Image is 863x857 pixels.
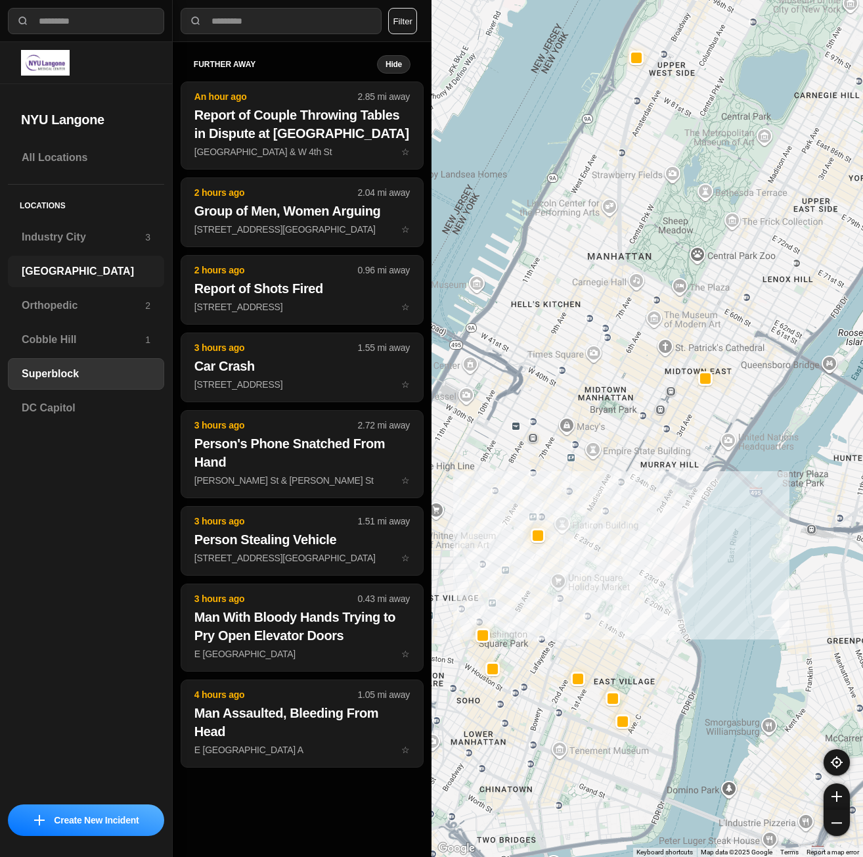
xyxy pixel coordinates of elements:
button: 2 hours ago2.04 mi awayGroup of Men, Women Arguing[STREET_ADDRESS][GEOGRAPHIC_DATA]star [181,177,424,247]
p: 2.04 mi away [358,186,410,199]
button: 3 hours ago0.43 mi awayMan With Bloody Hands Trying to Pry Open Elevator DoorsE [GEOGRAPHIC_DATA]... [181,584,424,672]
button: 3 hours ago2.72 mi awayPerson's Phone Snatched From Hand[PERSON_NAME] St & [PERSON_NAME] Ststar [181,410,424,498]
h3: DC Capitol [22,400,150,416]
p: [STREET_ADDRESS] [194,300,410,313]
a: Orthopedic2 [8,290,164,321]
a: 3 hours ago1.55 mi awayCar Crash[STREET_ADDRESS]star [181,379,424,390]
a: An hour ago2.85 mi awayReport of Couple Throwing Tables in Dispute at [GEOGRAPHIC_DATA][GEOGRAPHI... [181,146,424,157]
p: 2 [145,299,150,312]
h3: All Locations [22,150,150,166]
img: zoom-out [831,818,842,828]
p: 2.72 mi away [358,419,410,432]
p: 4 hours ago [194,688,358,701]
a: 3 hours ago2.72 mi awayPerson's Phone Snatched From Hand[PERSON_NAME] St & [PERSON_NAME] Ststar [181,475,424,486]
p: An hour ago [194,90,358,103]
a: All Locations [8,142,164,174]
h2: Group of Men, Women Arguing [194,202,410,220]
p: 1.55 mi away [358,341,410,354]
a: 3 hours ago1.51 mi awayPerson Stealing Vehicle[STREET_ADDRESS][GEOGRAPHIC_DATA]star [181,552,424,563]
span: star [401,302,410,312]
h3: [GEOGRAPHIC_DATA] [22,264,150,279]
a: Cobble Hill1 [8,324,164,356]
button: Filter [388,8,417,34]
h2: Man Assaulted, Bleeding From Head [194,704,410,741]
h3: Industry City [22,229,145,245]
button: An hour ago2.85 mi awayReport of Couple Throwing Tables in Dispute at [GEOGRAPHIC_DATA][GEOGRAPHI... [181,81,424,170]
span: star [401,553,410,563]
img: Google [435,840,478,857]
a: 3 hours ago0.43 mi awayMan With Bloody Hands Trying to Pry Open Elevator DoorsE [GEOGRAPHIC_DATA]... [181,648,424,659]
button: recenter [824,749,850,776]
p: 3 [145,231,150,244]
h5: Locations [8,185,164,221]
a: Industry City3 [8,221,164,253]
small: Hide [386,59,402,70]
span: star [401,745,410,755]
p: [STREET_ADDRESS][GEOGRAPHIC_DATA] [194,551,410,565]
p: Create New Incident [54,814,139,827]
button: 3 hours ago1.51 mi awayPerson Stealing Vehicle[STREET_ADDRESS][GEOGRAPHIC_DATA]star [181,506,424,576]
p: 3 hours ago [194,419,358,432]
button: Keyboard shortcuts [636,848,693,857]
span: Map data ©2025 Google [701,848,772,856]
p: [GEOGRAPHIC_DATA] & W 4th St [194,145,410,158]
p: 1.05 mi away [358,688,410,701]
h2: NYU Langone [21,110,151,129]
img: search [16,14,30,28]
button: zoom-in [824,783,850,810]
span: star [401,224,410,235]
p: 3 hours ago [194,515,358,528]
h3: Orthopedic [22,298,145,313]
p: 1.51 mi away [358,515,410,528]
p: [PERSON_NAME] St & [PERSON_NAME] St [194,474,410,487]
span: star [401,379,410,390]
p: E [GEOGRAPHIC_DATA] [194,647,410,660]
img: logo [21,50,70,76]
h2: Person Stealing Vehicle [194,530,410,549]
a: 2 hours ago2.04 mi awayGroup of Men, Women Arguing[STREET_ADDRESS][GEOGRAPHIC_DATA]star [181,223,424,235]
a: Terms (opens in new tab) [780,848,799,856]
h2: Person's Phone Snatched From Hand [194,434,410,471]
button: zoom-out [824,810,850,836]
h2: Report of Shots Fired [194,279,410,298]
a: 2 hours ago0.96 mi awayReport of Shots Fired[STREET_ADDRESS]star [181,301,424,312]
p: 2.85 mi away [358,90,410,103]
h2: Report of Couple Throwing Tables in Dispute at [GEOGRAPHIC_DATA] [194,106,410,143]
h5: further away [194,59,377,70]
p: 0.43 mi away [358,592,410,605]
a: Superblock [8,358,164,390]
p: 3 hours ago [194,592,358,605]
a: Open this area in Google Maps (opens a new window) [435,840,478,857]
button: Hide [377,55,410,74]
button: 2 hours ago0.96 mi awayReport of Shots Fired[STREET_ADDRESS]star [181,255,424,325]
h3: Superblock [22,366,150,382]
span: star [401,475,410,486]
img: zoom-in [831,791,842,802]
img: recenter [831,756,843,768]
p: 2 hours ago [194,264,358,277]
span: star [401,649,410,659]
img: icon [34,815,45,825]
button: 3 hours ago1.55 mi awayCar Crash[STREET_ADDRESS]star [181,333,424,402]
p: E [GEOGRAPHIC_DATA] A [194,743,410,756]
button: 4 hours ago1.05 mi awayMan Assaulted, Bleeding From HeadE [GEOGRAPHIC_DATA] Astar [181,680,424,768]
a: 4 hours ago1.05 mi awayMan Assaulted, Bleeding From HeadE [GEOGRAPHIC_DATA] Astar [181,744,424,755]
p: 3 hours ago [194,341,358,354]
h3: Cobble Hill [22,332,145,348]
h2: Man With Bloody Hands Trying to Pry Open Elevator Doors [194,608,410,645]
a: Report a map error [807,848,859,856]
a: [GEOGRAPHIC_DATA] [8,256,164,287]
span: star [401,147,410,157]
p: 1 [145,333,150,346]
p: 2 hours ago [194,186,358,199]
button: iconCreate New Incident [8,804,164,836]
h2: Car Crash [194,357,410,375]
p: [STREET_ADDRESS] [194,378,410,391]
img: search [189,14,202,28]
p: [STREET_ADDRESS][GEOGRAPHIC_DATA] [194,223,410,236]
a: DC Capitol [8,392,164,424]
p: 0.96 mi away [358,264,410,277]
